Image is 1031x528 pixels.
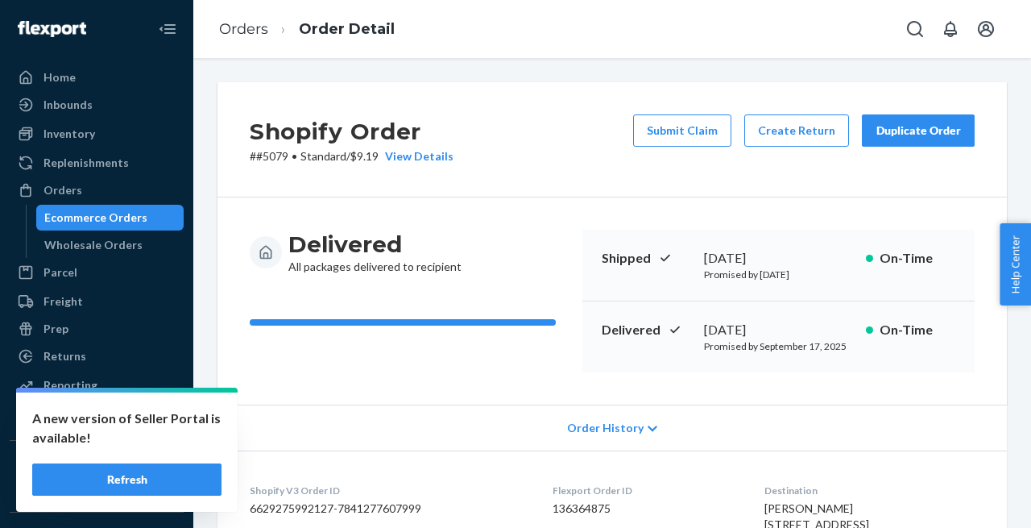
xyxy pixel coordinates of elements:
[704,339,853,353] p: Promised by September 17, 2025
[36,205,184,231] a: Ecommerce Orders
[10,121,184,147] a: Inventory
[704,268,853,281] p: Promised by [DATE]
[288,230,462,275] div: All packages delivered to recipient
[899,13,931,45] button: Open Search Box
[567,420,644,436] span: Order History
[876,123,961,139] div: Duplicate Order
[862,114,975,147] button: Duplicate Order
[43,126,95,142] div: Inventory
[970,13,1002,45] button: Open account menu
[44,237,143,253] div: Wholesale Orders
[32,464,222,496] button: Refresh
[10,343,184,369] a: Returns
[250,114,453,148] h2: Shopify Order
[43,97,93,113] div: Inbounds
[151,13,184,45] button: Close Navigation
[602,321,691,339] p: Delivered
[18,21,86,37] img: Flexport logo
[250,148,453,164] p: # #5079 / $9.19
[292,149,297,163] span: •
[764,484,975,497] dt: Destination
[43,182,82,198] div: Orders
[926,480,1015,520] iframe: Opens a widget where you can chat to one of our agents
[36,232,184,258] a: Wholesale Orders
[43,321,68,337] div: Prep
[10,401,184,427] a: Billing
[10,486,184,505] a: Add Integration
[10,316,184,342] a: Prep
[553,484,738,497] dt: Flexport Order ID
[10,92,184,118] a: Inbounds
[880,321,955,339] p: On-Time
[44,210,147,226] div: Ecommerce Orders
[43,69,76,85] div: Home
[43,155,129,171] div: Replenishments
[43,264,77,281] div: Parcel
[379,148,453,164] button: View Details
[300,149,346,163] span: Standard
[934,13,967,45] button: Open notifications
[602,249,691,268] p: Shipped
[219,20,268,38] a: Orders
[250,501,527,517] dd: 6629275992127-7841277607999
[10,372,184,398] a: Reporting
[10,260,184,285] a: Parcel
[1000,223,1031,306] button: Help Center
[553,501,738,517] dd: 136364875
[704,321,853,339] div: [DATE]
[32,409,222,447] p: A new version of Seller Portal is available!
[206,6,408,53] ol: breadcrumbs
[43,293,83,310] div: Freight
[10,150,184,176] a: Replenishments
[744,114,849,147] button: Create Return
[43,348,86,364] div: Returns
[10,64,184,90] a: Home
[299,20,395,38] a: Order Detail
[704,249,853,268] div: [DATE]
[43,377,97,393] div: Reporting
[10,177,184,203] a: Orders
[10,289,184,314] a: Freight
[250,484,527,497] dt: Shopify V3 Order ID
[633,114,731,147] button: Submit Claim
[288,230,462,259] h3: Delivered
[880,249,955,268] p: On-Time
[10,454,184,480] button: Integrations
